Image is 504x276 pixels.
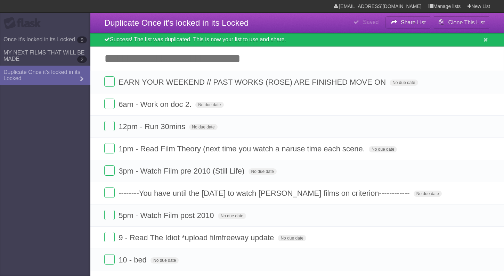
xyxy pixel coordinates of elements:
label: Done [104,143,115,153]
span: 12pm - Run 30mins [119,122,187,131]
label: Done [104,165,115,176]
span: 6am - Work on doc 2. [119,100,193,109]
b: 2 [77,56,87,63]
span: No due date [189,124,217,130]
span: No due date [278,235,306,241]
button: Share List [385,16,431,29]
span: No due date [390,80,418,86]
label: Done [104,121,115,131]
div: Success! The list was duplicated. This is now your list to use and share. [90,33,504,47]
label: Done [104,232,115,242]
span: 5pm - Watch Film post 2010 [119,211,216,220]
div: Flask [3,17,45,30]
label: Done [104,254,115,265]
span: No due date [249,168,277,175]
span: 9 - Read The Idiot *upload filmfreeway update [119,233,276,242]
b: Clone This List [448,19,485,25]
span: 1pm - Read Film Theory (next time you watch a naruse time each scene. [119,144,367,153]
label: Done [104,210,115,220]
span: No due date [218,213,246,219]
span: Duplicate Once it's locked in its Locked [104,18,249,27]
span: No due date [151,257,179,264]
label: Done [104,76,115,87]
span: --------You have until the [DATE] to watch [PERSON_NAME] films on criterion------------ [119,189,411,198]
span: No due date [414,191,442,197]
button: Clone This List [433,16,490,29]
b: 9 [77,36,87,43]
span: No due date [195,102,223,108]
span: No due date [369,146,397,152]
span: 10 - bed [119,256,148,264]
span: 3pm - Watch Film pre 2010 (Still Life) [119,167,246,175]
label: Done [104,99,115,109]
label: Done [104,187,115,198]
b: Saved [363,19,379,25]
span: EARN YOUR WEEKEND // PAST WORKS (ROSE) ARE FINISHED MOVE ON [119,78,388,86]
b: Share List [401,19,426,25]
